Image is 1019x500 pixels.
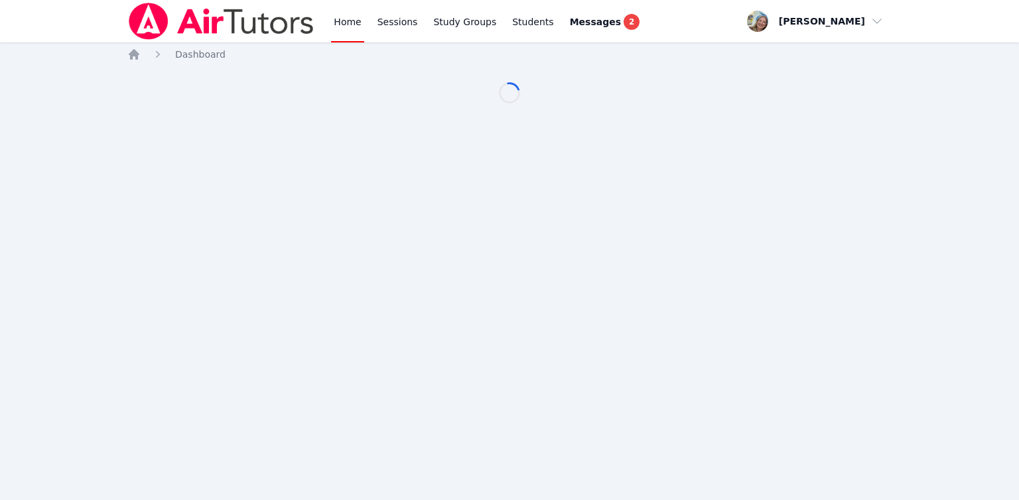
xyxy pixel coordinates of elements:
[570,15,621,29] span: Messages
[175,48,226,61] a: Dashboard
[127,48,892,61] nav: Breadcrumb
[175,49,226,60] span: Dashboard
[127,3,315,40] img: Air Tutors
[624,14,640,30] span: 2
